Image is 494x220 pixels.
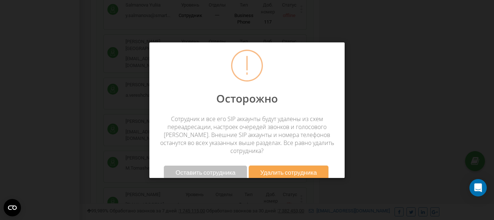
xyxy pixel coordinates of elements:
button: Open CMP widget [4,199,21,216]
span: Удалить сотрудника [260,169,317,176]
button: Оставить сотрудника [164,166,247,179]
div: Open Intercom Messenger [469,179,487,196]
button: Удалить сотрудника [249,166,329,179]
span: Оставить сотрудника [175,169,235,176]
span: Сотрудник и все его SIP аккаунты будут удалены из схем переадресации, настроек очередей звонков и... [160,115,334,155]
span: Осторожно [216,91,278,106]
